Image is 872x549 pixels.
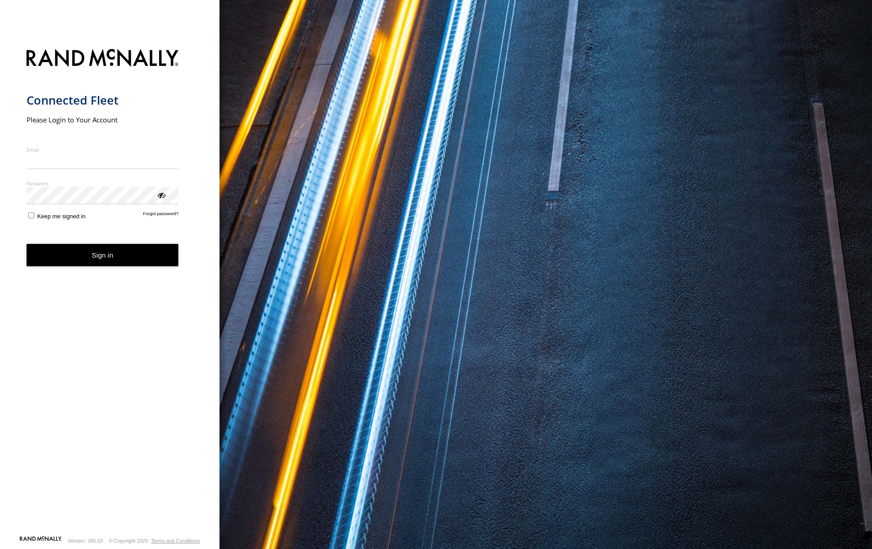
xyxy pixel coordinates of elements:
a: Terms and Conditions [151,538,200,544]
h1: Connected Fleet [27,93,179,108]
span: Keep me signed in [37,213,86,220]
div: © Copyright 2025 - [109,538,200,544]
label: Email [27,146,179,153]
div: ViewPassword [156,190,166,199]
form: main [27,43,193,535]
button: Sign in [27,244,179,266]
a: Visit our Website [20,536,62,545]
img: Rand McNally [27,47,179,70]
h2: Please Login to Your Account [27,115,179,124]
div: Version: 305.03 [68,538,103,544]
label: Password [27,180,179,187]
a: Forgot password? [143,211,179,220]
input: Keep me signed in [28,212,34,218]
